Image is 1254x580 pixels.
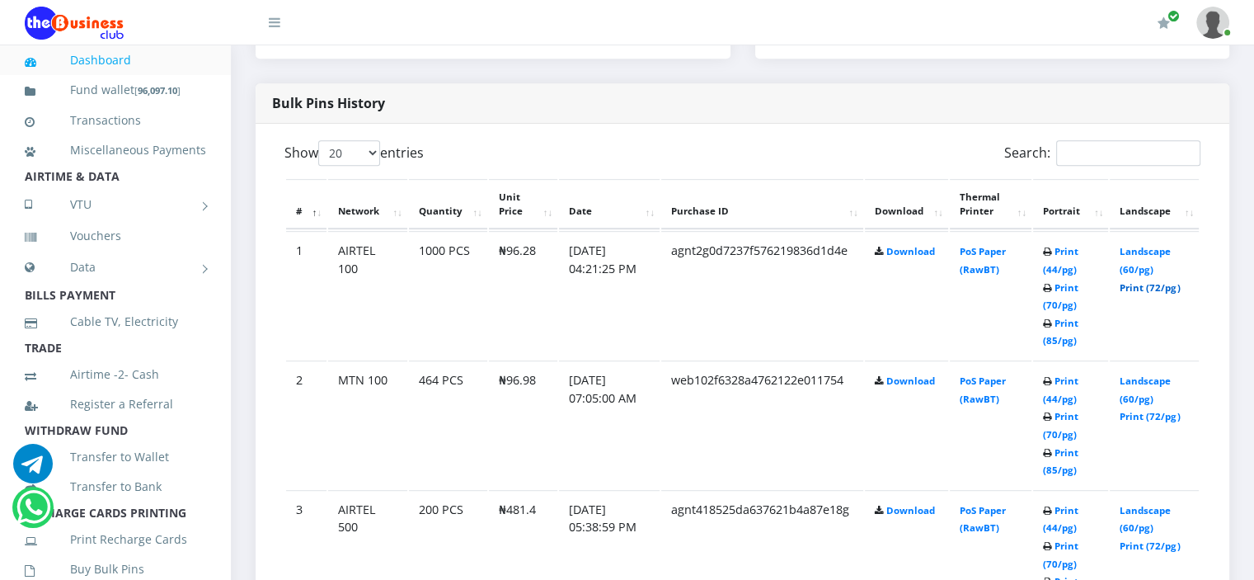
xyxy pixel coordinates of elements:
td: agnt2g0d7237f576219836d1d4e [661,231,863,359]
a: Print (72/pg) [1120,410,1180,422]
strong: Bulk Pins History [272,94,385,112]
td: ₦96.98 [489,361,557,488]
a: Airtime -2- Cash [25,356,206,394]
select: Showentries [318,140,380,166]
a: Dashboard [25,41,206,79]
a: Chat for support [13,456,53,483]
small: [ ] [134,84,181,97]
td: [DATE] 04:21:25 PM [559,231,660,359]
a: PoS Paper (RawBT) [960,504,1006,535]
td: MTN 100 [328,361,407,488]
td: AIRTEL 100 [328,231,407,359]
a: Landscape (60/pg) [1120,245,1171,276]
a: Cable TV, Electricity [25,303,206,341]
a: Transactions [25,101,206,139]
a: Download [886,375,935,387]
a: Chat for support [16,500,50,527]
a: Download [886,245,935,257]
a: Print (70/pg) [1043,410,1078,441]
img: User [1196,7,1229,39]
input: Search: [1056,140,1200,166]
a: Transfer to Bank [25,468,206,506]
a: PoS Paper (RawBT) [960,375,1006,405]
th: Unit Price: activate to sort column ascending [489,179,557,230]
th: Date: activate to sort column ascending [559,179,660,230]
a: Register a Referral [25,385,206,423]
a: Fund wallet[96,097.10] [25,71,206,110]
th: Network: activate to sort column ascending [328,179,407,230]
a: Print (70/pg) [1043,281,1078,312]
th: Portrait: activate to sort column ascending [1033,179,1109,230]
th: Thermal Printer: activate to sort column ascending [950,179,1031,230]
a: Print (44/pg) [1043,375,1078,405]
td: 464 PCS [409,361,487,488]
a: Miscellaneous Payments [25,131,206,169]
a: Print (70/pg) [1043,540,1078,570]
a: Data [25,247,206,288]
a: Print (72/pg) [1120,281,1180,294]
label: Search: [1004,140,1200,166]
a: Print Recharge Cards [25,521,206,559]
td: [DATE] 07:05:00 AM [559,361,660,488]
td: ₦96.28 [489,231,557,359]
th: Download: activate to sort column ascending [865,179,948,230]
a: Print (44/pg) [1043,245,1078,276]
span: Renew/Upgrade Subscription [1167,10,1180,22]
a: Landscape (60/pg) [1120,504,1171,535]
img: Logo [25,7,124,40]
a: Print (85/pg) [1043,446,1078,477]
b: 96,097.10 [138,84,177,97]
a: Landscape (60/pg) [1120,375,1171,405]
a: Print (85/pg) [1043,317,1078,347]
i: Renew/Upgrade Subscription [1158,17,1170,30]
th: Landscape: activate to sort column ascending [1110,179,1199,230]
a: Vouchers [25,217,206,255]
th: Quantity: activate to sort column ascending [409,179,487,230]
label: Show entries [284,140,424,166]
a: Print (72/pg) [1120,540,1180,552]
a: VTU [25,184,206,225]
td: 1000 PCS [409,231,487,359]
td: 1 [286,231,326,359]
a: Transfer to Wallet [25,438,206,476]
th: Purchase ID: activate to sort column ascending [661,179,863,230]
a: Download [886,504,935,516]
a: Print (44/pg) [1043,504,1078,535]
th: #: activate to sort column descending [286,179,326,230]
td: web102f6328a4762122e011754 [661,361,863,488]
a: PoS Paper (RawBT) [960,245,1006,276]
td: 2 [286,361,326,488]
